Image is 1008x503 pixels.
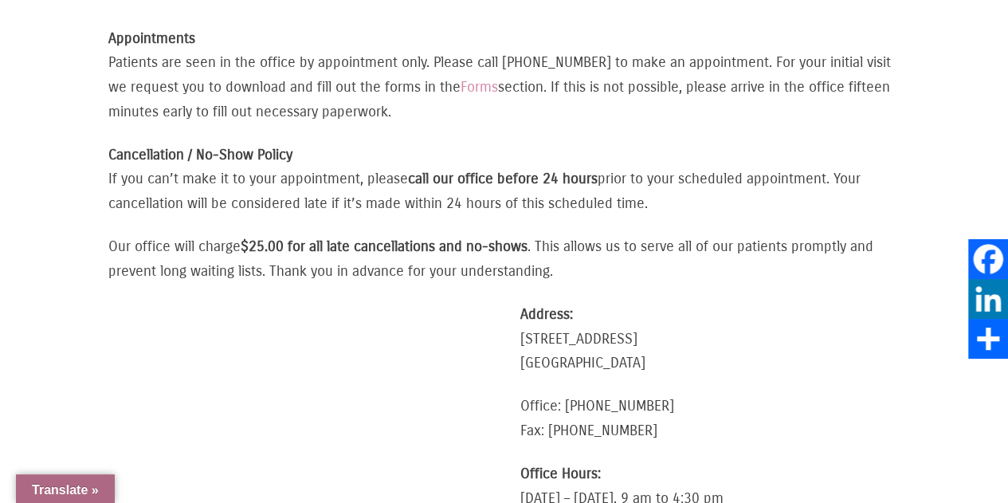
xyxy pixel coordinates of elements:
[408,170,598,187] strong: call our office before 24 hours
[520,394,900,442] p: Office: [PHONE_NUMBER] Fax: [PHONE_NUMBER]
[108,234,900,283] p: Our office will charge . This allows us to serve all of our patients promptly and prevent long wa...
[241,238,528,255] strong: $25.00 for all late cancellations and no-shows
[520,305,572,323] strong: Address:
[108,26,900,124] p: Patients are seen in the office by appointment only. Please call [PHONE_NUMBER] to make an appoin...
[108,143,900,216] p: If you can’t make it to your appointment, please prior to your scheduled appointment. Your cancel...
[520,302,900,375] p: [STREET_ADDRESS] [GEOGRAPHIC_DATA]
[968,239,1008,279] a: Facebook
[108,29,195,47] strong: Appointments
[520,465,600,482] strong: Office Hours:
[968,279,1008,319] a: LinkedIn
[461,78,498,96] a: Forms
[108,146,292,163] strong: Cancellation / No-Show Policy
[32,483,99,497] span: Translate »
